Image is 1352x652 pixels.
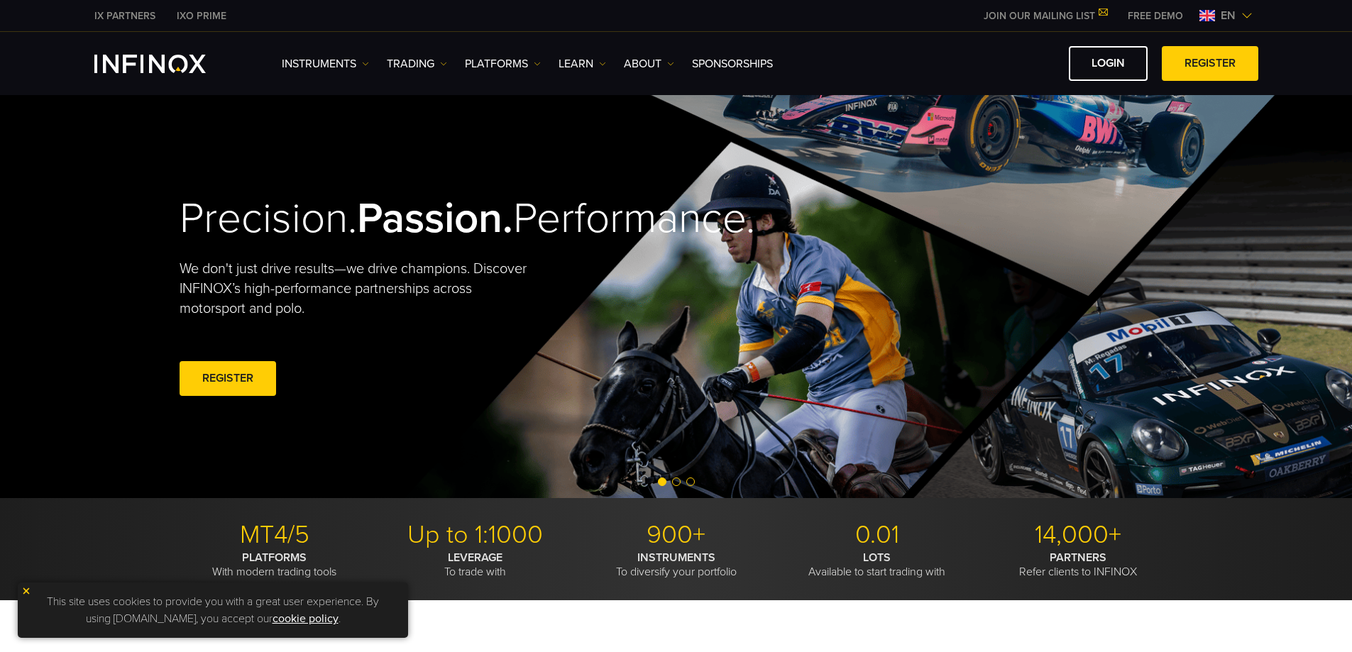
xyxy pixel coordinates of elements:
[380,519,571,551] p: Up to 1:1000
[1069,46,1148,81] a: LOGIN
[180,259,537,319] p: We don't just drive results—we drive champions. Discover INFINOX’s high-performance partnerships ...
[465,55,541,72] a: PLATFORMS
[273,612,339,626] a: cookie policy
[983,551,1173,579] p: Refer clients to INFINOX
[672,477,681,486] span: Go to slide 2
[559,55,606,72] a: Learn
[180,193,627,245] h2: Precision. Performance.
[180,519,370,551] p: MT4/5
[973,10,1117,22] a: JOIN OUR MAILING LIST
[658,477,666,486] span: Go to slide 1
[581,551,771,579] p: To diversify your portfolio
[692,55,773,72] a: SPONSORSHIPS
[380,551,571,579] p: To trade with
[686,477,695,486] span: Go to slide 3
[94,55,239,73] a: INFINOX Logo
[387,55,447,72] a: TRADING
[21,586,31,596] img: yellow close icon
[624,55,674,72] a: ABOUT
[180,361,276,396] a: REGISTER
[448,551,502,565] strong: LEVERAGE
[581,519,771,551] p: 900+
[1050,551,1106,565] strong: PARTNERS
[84,9,166,23] a: INFINOX
[983,519,1173,551] p: 14,000+
[1215,7,1241,24] span: en
[782,519,972,551] p: 0.01
[166,9,237,23] a: INFINOX
[782,551,972,579] p: Available to start trading with
[863,551,891,565] strong: LOTS
[25,590,401,631] p: This site uses cookies to provide you with a great user experience. By using [DOMAIN_NAME], you a...
[282,55,369,72] a: Instruments
[637,551,715,565] strong: INSTRUMENTS
[180,551,370,579] p: With modern trading tools
[1117,9,1194,23] a: INFINOX MENU
[1162,46,1258,81] a: REGISTER
[357,193,513,244] strong: Passion.
[242,551,307,565] strong: PLATFORMS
